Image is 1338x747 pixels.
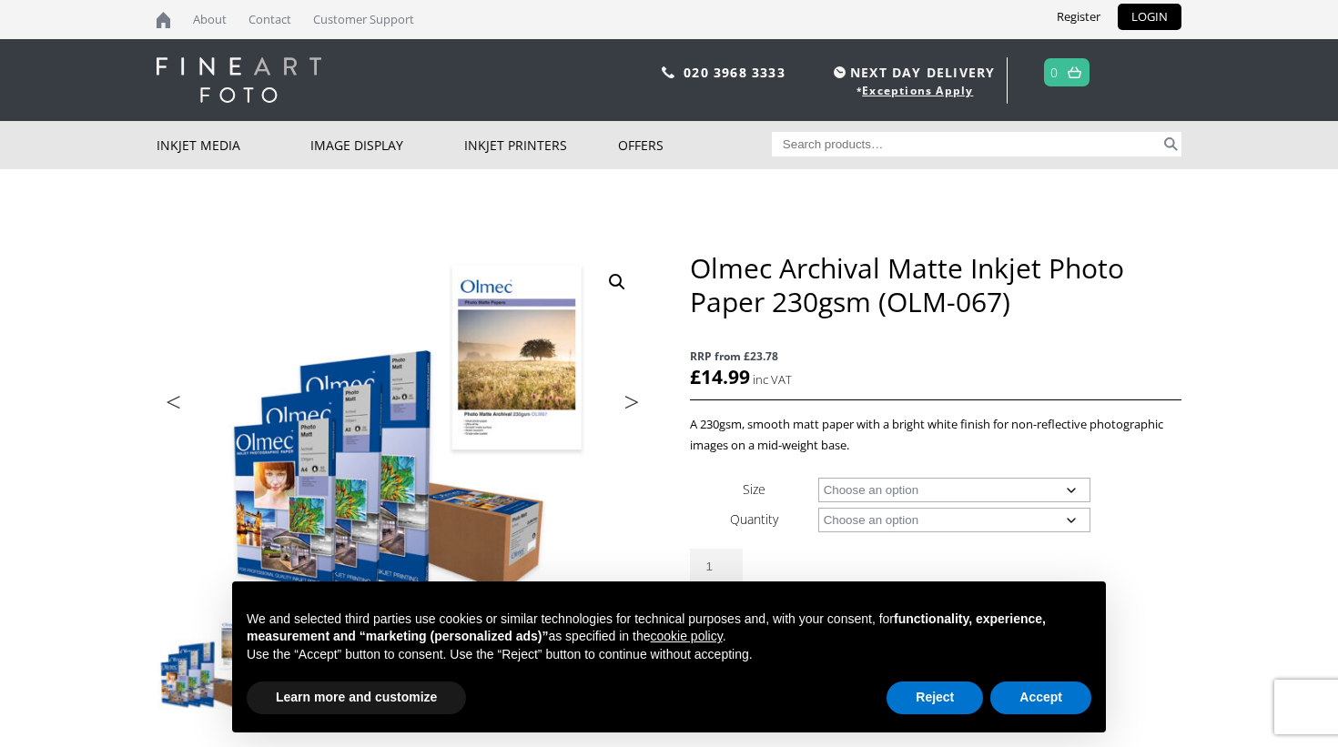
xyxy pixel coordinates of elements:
[618,121,772,169] a: Offers
[690,549,743,584] input: Product quantity
[690,364,701,389] span: £
[157,251,648,614] img: Olmec Archival Matte Inkjet Photo Paper 230gsm (OLM-067)
[772,132,1161,156] input: Search products…
[1161,132,1181,156] button: Search
[157,615,256,713] img: Olmec Archival Matte Inkjet Photo Paper 230gsm (OLM-067)
[1118,4,1181,30] a: LOGIN
[862,83,973,98] a: Exceptions Apply
[157,121,310,169] a: Inkjet Media
[834,66,846,78] img: time.svg
[601,266,634,298] a: View full-screen image gallery
[829,62,995,83] span: NEXT DAY DELIVERY
[684,64,786,81] a: 020 3968 3333
[690,364,750,389] bdi: 14.99
[157,57,321,103] img: logo-white.svg
[690,346,1181,367] span: RRP from £23.78
[887,681,983,714] button: Reject
[690,251,1181,318] h1: Olmec Archival Matte Inkjet Photo Paper 230gsm (OLM-067)
[730,510,778,528] label: Quantity
[1068,66,1081,78] img: basket.svg
[218,567,1120,747] div: Notice
[690,414,1181,456] p: A 230gsm, smooth matt paper with a bright white finish for non-reflective photographic images on ...
[247,681,466,714] button: Learn more and customize
[1050,59,1059,86] a: 0
[662,66,674,78] img: phone.svg
[247,646,1091,664] p: Use the “Accept” button to consent. Use the “Reject” button to continue without accepting.
[247,611,1091,646] p: We and selected third parties use cookies or similar technologies for technical purposes and, wit...
[990,681,1091,714] button: Accept
[464,121,618,169] a: Inkjet Printers
[1043,4,1114,30] a: Register
[651,629,723,643] a: cookie policy
[247,611,1046,644] strong: functionality, experience, measurement and “marketing (personalized ads)”
[310,121,464,169] a: Image Display
[743,480,765,498] label: Size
